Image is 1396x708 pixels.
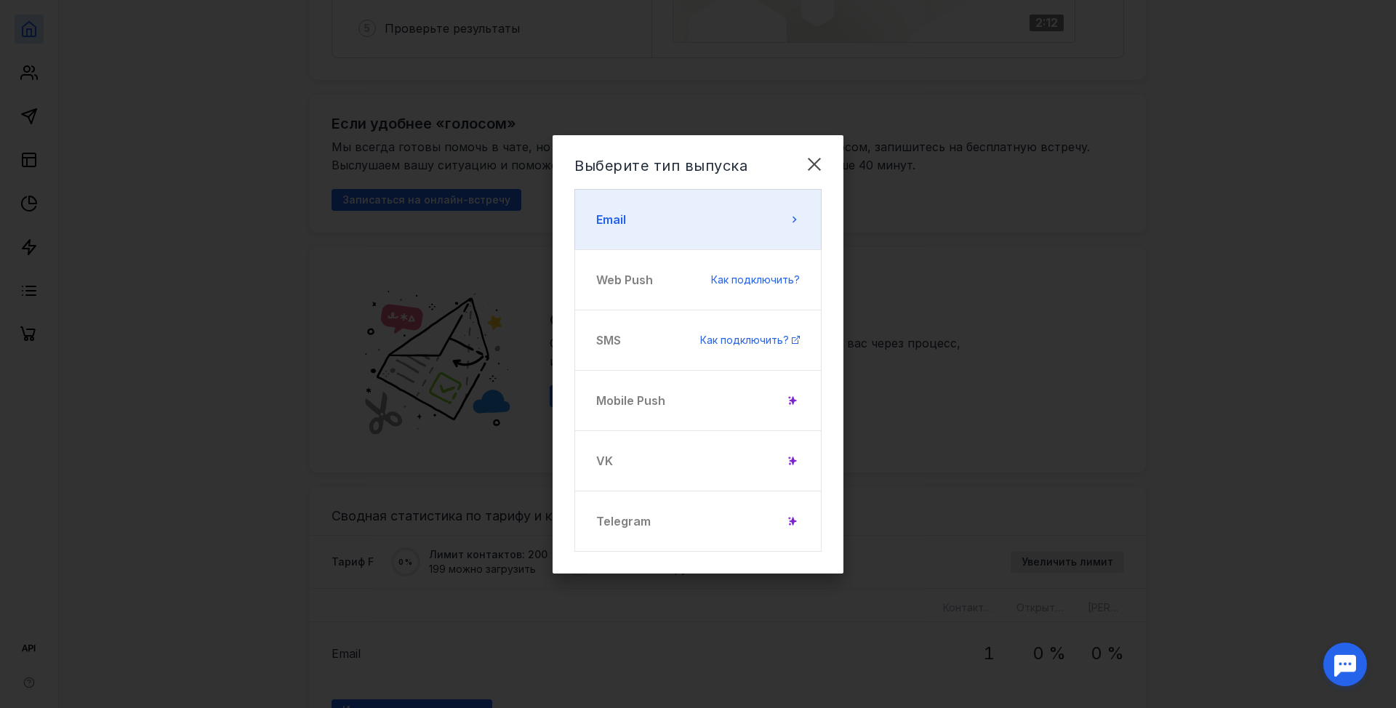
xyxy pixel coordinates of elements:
[574,189,822,250] button: Email
[700,333,800,347] a: Как подключить?
[574,157,747,174] span: Выберите тип выпуска
[596,211,626,228] span: Email
[700,334,789,346] span: Как подключить?
[711,273,800,287] a: Как подключить?
[711,273,800,286] span: Как подключить?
